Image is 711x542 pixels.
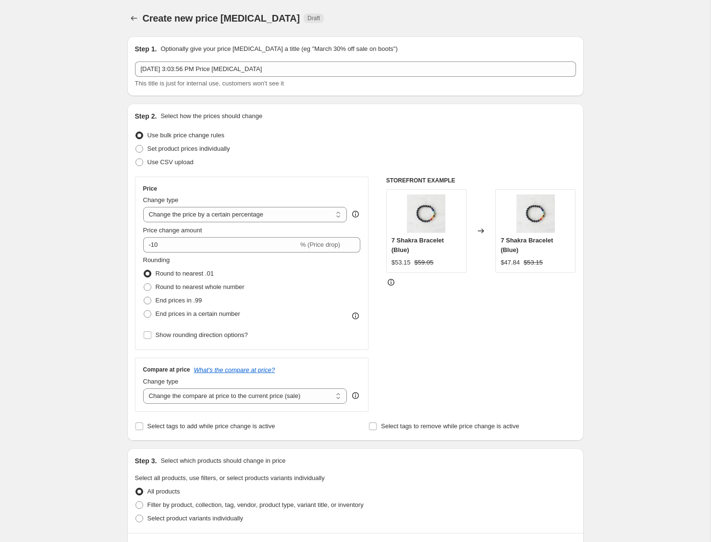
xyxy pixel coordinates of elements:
[160,456,285,466] p: Select which products should change in price
[147,488,180,495] span: All products
[147,158,194,166] span: Use CSV upload
[127,12,141,25] button: Price change jobs
[143,185,157,193] h3: Price
[160,111,262,121] p: Select how the prices should change
[156,283,245,290] span: Round to nearest whole number
[392,258,411,267] div: $53.15
[147,422,275,430] span: Select tags to add while price change is active
[300,241,340,248] span: % (Price drop)
[135,456,157,466] h2: Step 3.
[407,194,445,233] img: 7-chakra-bracelet_925x_29219fd1-05f6-42be-ba87-953b4eb1e34e_80x.jpg
[135,61,576,77] input: 30% off holiday sale
[386,177,576,184] h6: STOREFRONT EXAMPLE
[351,209,360,219] div: help
[415,258,434,267] strike: $59.05
[351,391,360,400] div: help
[135,80,284,87] span: This title is just for internal use, customers won't see it
[143,378,179,385] span: Change type
[307,14,320,22] span: Draft
[194,366,275,373] button: What's the compare at price?
[143,256,170,264] span: Rounding
[156,331,248,338] span: Show rounding direction options?
[143,237,298,253] input: -15
[135,111,157,121] h2: Step 2.
[143,196,179,204] span: Change type
[156,310,240,317] span: End prices in a certain number
[524,258,543,267] strike: $53.15
[381,422,519,430] span: Select tags to remove while price change is active
[135,44,157,54] h2: Step 1.
[501,258,520,267] div: $47.84
[156,270,214,277] span: Round to nearest .01
[147,515,243,522] span: Select product variants individually
[147,132,224,139] span: Use bulk price change rules
[147,145,230,152] span: Set product prices individually
[516,194,555,233] img: 7-chakra-bracelet_925x_29219fd1-05f6-42be-ba87-953b4eb1e34e_80x.jpg
[143,227,202,234] span: Price change amount
[143,13,300,24] span: Create new price [MEDICAL_DATA]
[156,297,202,304] span: End prices in .99
[143,366,190,373] h3: Compare at price
[147,501,364,508] span: Filter by product, collection, tag, vendor, product type, variant title, or inventory
[135,474,325,482] span: Select all products, use filters, or select products variants individually
[392,237,444,253] span: 7 Shakra Bracelet (Blue)
[160,44,397,54] p: Optionally give your price [MEDICAL_DATA] a title (eg "March 30% off sale on boots")
[501,237,553,253] span: 7 Shakra Bracelet (Blue)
